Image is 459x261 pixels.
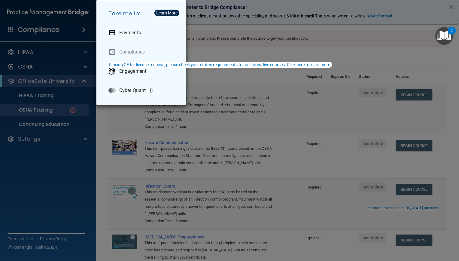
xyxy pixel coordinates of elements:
p: Payments [119,30,141,36]
div: Learn More [156,11,178,15]
a: Payments [104,24,181,41]
div: 2 [451,31,453,38]
a: Cyber Quant [104,82,181,99]
button: If using CE for license renewal, please check your state's requirements for online vs. live cours... [108,62,332,68]
iframe: Drift Widget Chat Controller [355,219,452,242]
button: Learn More [154,10,179,16]
button: Open Resource Center, 2 new notifications [435,27,453,45]
div: If using CE for license renewal, please check your state's requirements for online vs. live cours... [109,63,331,67]
p: Engagement [119,68,146,74]
h5: Take me to: [104,5,181,22]
a: Compliance [104,44,181,60]
a: Engagement [104,63,181,80]
p: Cyber Quant [119,88,146,94]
